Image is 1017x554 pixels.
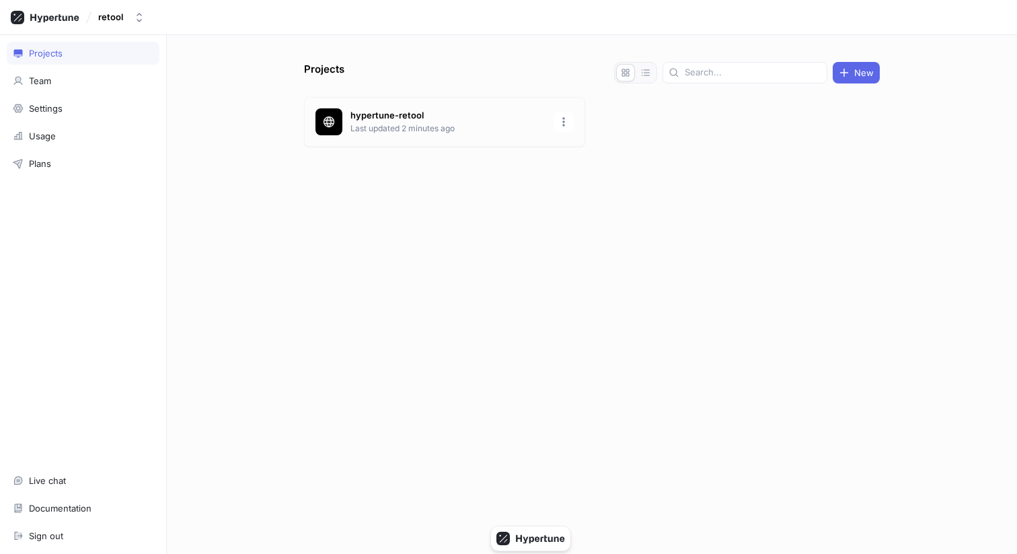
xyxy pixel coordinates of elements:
span: New [854,69,874,77]
button: retool [93,6,150,28]
a: Documentation [7,497,159,520]
div: Team [29,75,51,86]
p: Last updated 2 minutes ago [350,123,545,135]
div: Live chat [29,475,66,486]
div: Documentation [29,503,91,514]
button: New [833,62,880,83]
a: Team [7,69,159,92]
a: Projects [7,42,159,65]
div: Projects [29,48,63,59]
div: Usage [29,131,56,141]
a: Settings [7,97,159,120]
a: Usage [7,125,159,147]
div: Plans [29,158,51,169]
div: Settings [29,103,63,114]
div: Sign out [29,530,63,541]
div: retool [98,11,123,23]
a: Plans [7,152,159,175]
p: Projects [304,62,344,83]
input: Search... [685,66,821,79]
p: hypertune-retool [350,109,545,123]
